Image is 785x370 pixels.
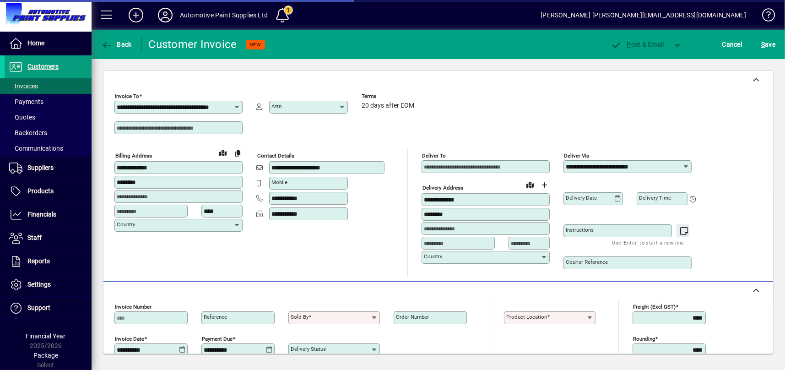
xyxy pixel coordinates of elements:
[5,157,92,180] a: Suppliers
[27,257,50,265] span: Reports
[5,227,92,250] a: Staff
[27,63,59,70] span: Customers
[9,98,43,105] span: Payments
[761,37,775,52] span: ave
[115,304,152,310] mat-label: Invoice number
[230,146,245,160] button: Copy to Delivery address
[9,114,35,121] span: Quotes
[92,36,142,53] app-page-header-button: Back
[5,32,92,55] a: Home
[5,141,92,156] a: Communications
[271,103,282,109] mat-label: Attn
[9,129,47,136] span: Backorders
[362,102,414,109] span: 20 days after EOM
[117,221,135,228] mat-label: Country
[27,187,54,195] span: Products
[422,152,446,159] mat-label: Deliver To
[5,78,92,94] a: Invoices
[566,195,597,201] mat-label: Delivery date
[115,336,144,342] mat-label: Invoice date
[611,41,664,48] span: ost & Email
[291,314,309,320] mat-label: Sold by
[33,352,58,359] span: Package
[759,36,778,53] button: Save
[151,7,180,23] button: Profile
[506,314,547,320] mat-label: Product location
[396,314,429,320] mat-label: Order number
[639,195,671,201] mat-label: Delivery time
[271,179,287,185] mat-label: Mobile
[566,259,608,265] mat-label: Courier Reference
[5,297,92,320] a: Support
[541,8,746,22] div: [PERSON_NAME] [PERSON_NAME][EMAIL_ADDRESS][DOMAIN_NAME]
[612,237,684,248] mat-hint: Use 'Enter' to start a new line
[9,82,38,90] span: Invoices
[720,36,745,53] button: Cancel
[566,227,594,233] mat-label: Instructions
[5,125,92,141] a: Backorders
[180,8,268,22] div: Automotive Paint Supplies Ltd
[5,180,92,203] a: Products
[202,336,233,342] mat-label: Payment due
[564,152,589,159] mat-label: Deliver via
[27,304,50,311] span: Support
[5,203,92,226] a: Financials
[149,37,237,52] div: Customer Invoice
[250,42,261,48] span: NEW
[633,336,655,342] mat-label: Rounding
[755,2,774,32] a: Knowledge Base
[216,145,230,160] a: View on map
[9,145,63,152] span: Communications
[5,250,92,273] a: Reports
[633,304,676,310] mat-label: Freight (excl GST)
[5,273,92,296] a: Settings
[424,253,442,260] mat-label: Country
[99,36,134,53] button: Back
[537,178,552,192] button: Choose address
[291,346,326,352] mat-label: Delivery status
[204,314,227,320] mat-label: Reference
[5,94,92,109] a: Payments
[722,37,742,52] span: Cancel
[101,41,132,48] span: Back
[5,109,92,125] a: Quotes
[115,93,139,99] mat-label: Invoice To
[27,234,42,241] span: Staff
[26,332,66,340] span: Financial Year
[627,41,631,48] span: P
[27,281,51,288] span: Settings
[27,211,56,218] span: Financials
[121,7,151,23] button: Add
[362,93,417,99] span: Terms
[761,41,765,48] span: S
[27,164,54,171] span: Suppliers
[523,177,537,192] a: View on map
[606,36,669,53] button: Post & Email
[27,39,44,47] span: Home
